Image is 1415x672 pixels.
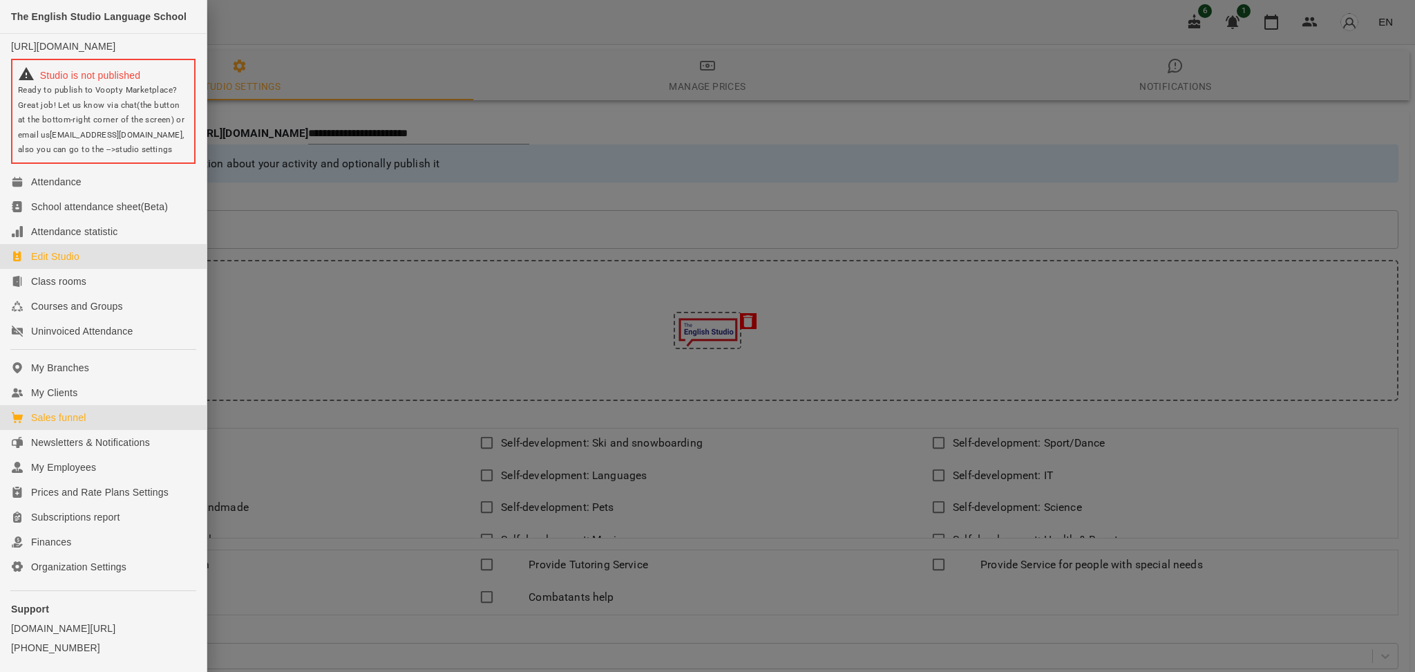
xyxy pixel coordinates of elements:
div: Uninvoiced Attendance [31,324,133,338]
a: [EMAIL_ADDRESS][DOMAIN_NAME] [50,130,182,140]
div: Organization Settings [31,560,126,574]
div: Subscriptions report [31,510,120,524]
div: Class rooms [31,274,86,288]
a: [DOMAIN_NAME][URL] [11,622,196,635]
div: My Branches [31,361,89,375]
div: School attendance sheet(Beta) [31,200,168,214]
div: Prices and Rate Plans Settings [31,485,169,499]
a: [PHONE_NUMBER] [11,641,196,655]
div: Courses and Groups [31,299,123,313]
div: Finances [31,535,71,549]
div: Attendance [31,175,82,189]
div: Newsletters & Notifications [31,436,150,449]
span: Ready to publish to Voopty Marketplace? Great job! Let us know via chat(the button at the bottom-... [18,85,184,154]
div: My Employees [31,460,96,474]
div: Edit Studio [31,250,79,263]
p: Support [11,602,196,616]
span: The English Studio Language School [11,11,187,22]
div: My Clients [31,386,77,400]
div: Studio is not published [18,66,189,82]
a: studio settings [115,144,172,154]
div: Attendance statistic [31,225,117,239]
div: Sales funnel [31,411,86,424]
a: [URL][DOMAIN_NAME] [11,41,115,52]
